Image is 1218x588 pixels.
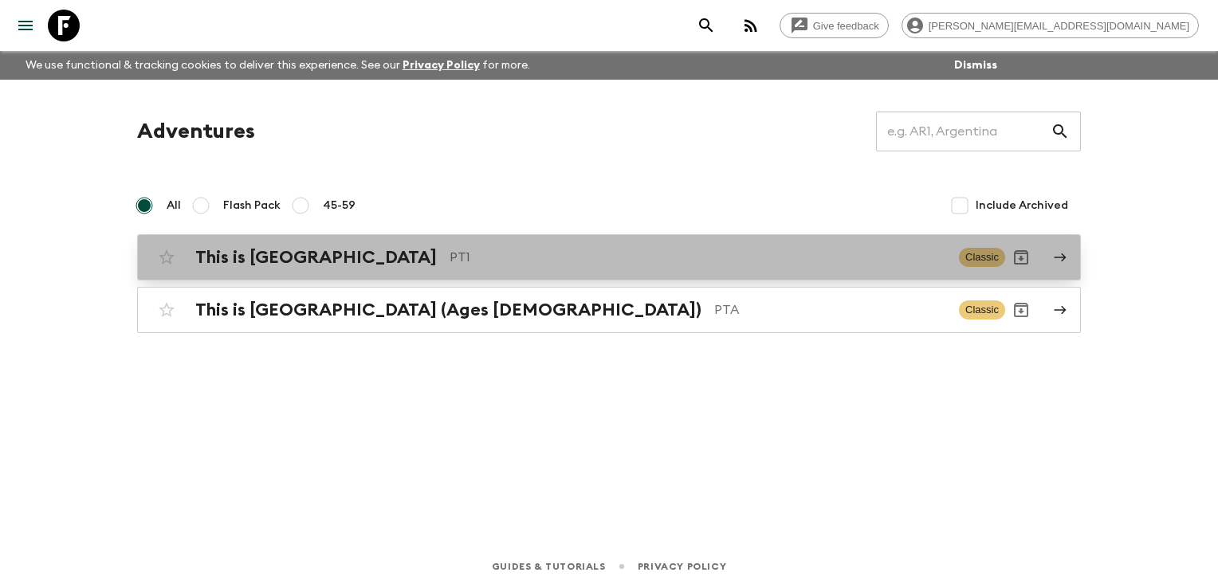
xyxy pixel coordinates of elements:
[450,248,946,267] p: PT1
[714,300,946,319] p: PTA
[195,247,437,268] h2: This is [GEOGRAPHIC_DATA]
[920,20,1198,32] span: [PERSON_NAME][EMAIL_ADDRESS][DOMAIN_NAME]
[137,116,255,147] h1: Adventures
[137,234,1081,280] a: This is [GEOGRAPHIC_DATA]PT1ClassicArchive
[403,60,480,71] a: Privacy Policy
[876,109,1051,154] input: e.g. AR1, Argentina
[492,558,606,575] a: Guides & Tutorials
[167,198,181,214] span: All
[959,248,1005,267] span: Classic
[10,10,41,41] button: menu
[223,198,281,214] span: Flash Pack
[976,198,1068,214] span: Include Archived
[780,13,889,38] a: Give feedback
[19,51,536,80] p: We use functional & tracking cookies to deliver this experience. See our for more.
[137,287,1081,333] a: This is [GEOGRAPHIC_DATA] (Ages [DEMOGRAPHIC_DATA])PTAClassicArchive
[950,54,1001,76] button: Dismiss
[1005,241,1037,273] button: Archive
[804,20,888,32] span: Give feedback
[1005,294,1037,326] button: Archive
[638,558,726,575] a: Privacy Policy
[323,198,356,214] span: 45-59
[959,300,1005,319] span: Classic
[195,300,701,320] h2: This is [GEOGRAPHIC_DATA] (Ages [DEMOGRAPHIC_DATA])
[902,13,1199,38] div: [PERSON_NAME][EMAIL_ADDRESS][DOMAIN_NAME]
[690,10,722,41] button: search adventures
